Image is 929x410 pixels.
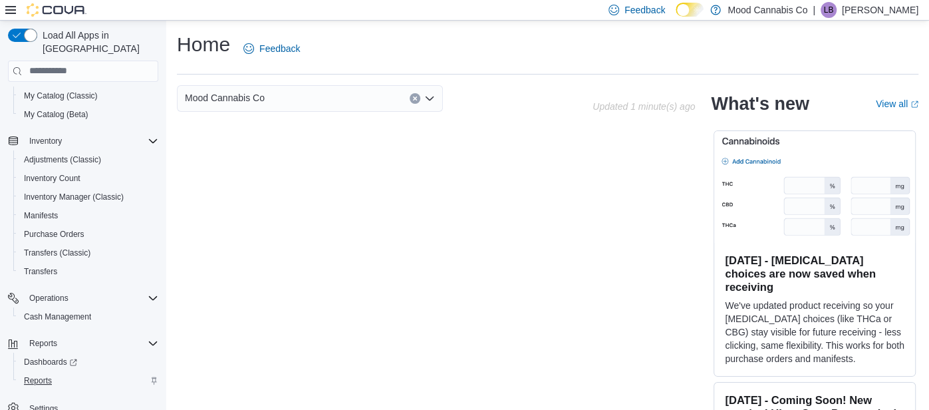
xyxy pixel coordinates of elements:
img: Cova [27,3,86,17]
a: Purchase Orders [19,226,90,242]
span: Manifests [19,208,158,224]
span: Cash Management [24,311,91,322]
span: Inventory [24,133,158,149]
a: My Catalog (Classic) [19,88,103,104]
button: Inventory Count [13,169,164,188]
span: My Catalog (Beta) [19,106,158,122]
h1: Home [177,31,230,58]
span: My Catalog (Beta) [24,109,88,120]
div: Liam Berglund [821,2,837,18]
button: Adjustments (Classic) [13,150,164,169]
svg: External link [910,101,918,108]
a: View allExternal link [876,99,918,109]
button: Transfers [13,262,164,281]
button: Reports [13,371,164,390]
span: Reports [29,338,57,349]
button: Reports [24,335,63,351]
span: LB [824,2,834,18]
a: Dashboards [19,354,82,370]
span: Inventory Count [24,173,80,184]
a: Feedback [238,35,305,62]
span: Feedback [259,42,300,55]
button: Cash Management [13,307,164,326]
button: Inventory Manager (Classic) [13,188,164,206]
h2: What's new [711,93,809,114]
span: Purchase Orders [19,226,158,242]
span: Dashboards [24,357,77,367]
button: Clear input [410,93,420,104]
p: We've updated product receiving so your [MEDICAL_DATA] choices (like THCa or CBG) stay visible fo... [725,299,904,365]
p: Mood Cannabis Co [728,2,807,18]
a: Adjustments (Classic) [19,152,106,168]
span: Transfers (Classic) [24,248,90,258]
a: My Catalog (Beta) [19,106,94,122]
span: Reports [19,373,158,389]
span: Inventory Manager (Classic) [24,192,124,202]
span: Adjustments (Classic) [19,152,158,168]
span: Manifests [24,210,58,221]
span: Operations [24,290,158,306]
span: Mood Cannabis Co [185,90,265,106]
span: My Catalog (Classic) [19,88,158,104]
button: Inventory [3,132,164,150]
span: Adjustments (Classic) [24,154,101,165]
h3: [DATE] - [MEDICAL_DATA] choices are now saved when receiving [725,254,904,294]
a: Dashboards [13,353,164,371]
button: Inventory [24,133,67,149]
button: My Catalog (Classic) [13,87,164,105]
a: Transfers (Classic) [19,245,96,261]
span: Transfers (Classic) [19,245,158,261]
p: Updated 1 minute(s) ago [593,101,695,112]
a: Cash Management [19,309,96,325]
button: Purchase Orders [13,225,164,244]
button: My Catalog (Beta) [13,105,164,124]
a: Inventory Count [19,170,86,186]
button: Transfers (Classic) [13,244,164,262]
button: Operations [24,290,74,306]
button: Manifests [13,206,164,225]
span: Load All Apps in [GEOGRAPHIC_DATA] [37,29,158,55]
a: Reports [19,373,57,389]
button: Open list of options [424,93,435,104]
span: Feedback [624,3,665,17]
span: Cash Management [19,309,158,325]
a: Manifests [19,208,63,224]
p: | [813,2,815,18]
input: Dark Mode [676,3,704,17]
button: Reports [3,334,164,353]
span: Transfers [24,266,57,277]
span: Reports [24,375,52,386]
span: Inventory Count [19,170,158,186]
span: My Catalog (Classic) [24,91,98,101]
a: Inventory Manager (Classic) [19,189,129,205]
span: Transfers [19,264,158,280]
button: Operations [3,289,164,307]
span: Dashboards [19,354,158,370]
p: [PERSON_NAME] [842,2,918,18]
span: Reports [24,335,158,351]
span: Operations [29,293,68,304]
a: Transfers [19,264,63,280]
span: Purchase Orders [24,229,84,240]
span: Inventory Manager (Classic) [19,189,158,205]
span: Inventory [29,136,62,146]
